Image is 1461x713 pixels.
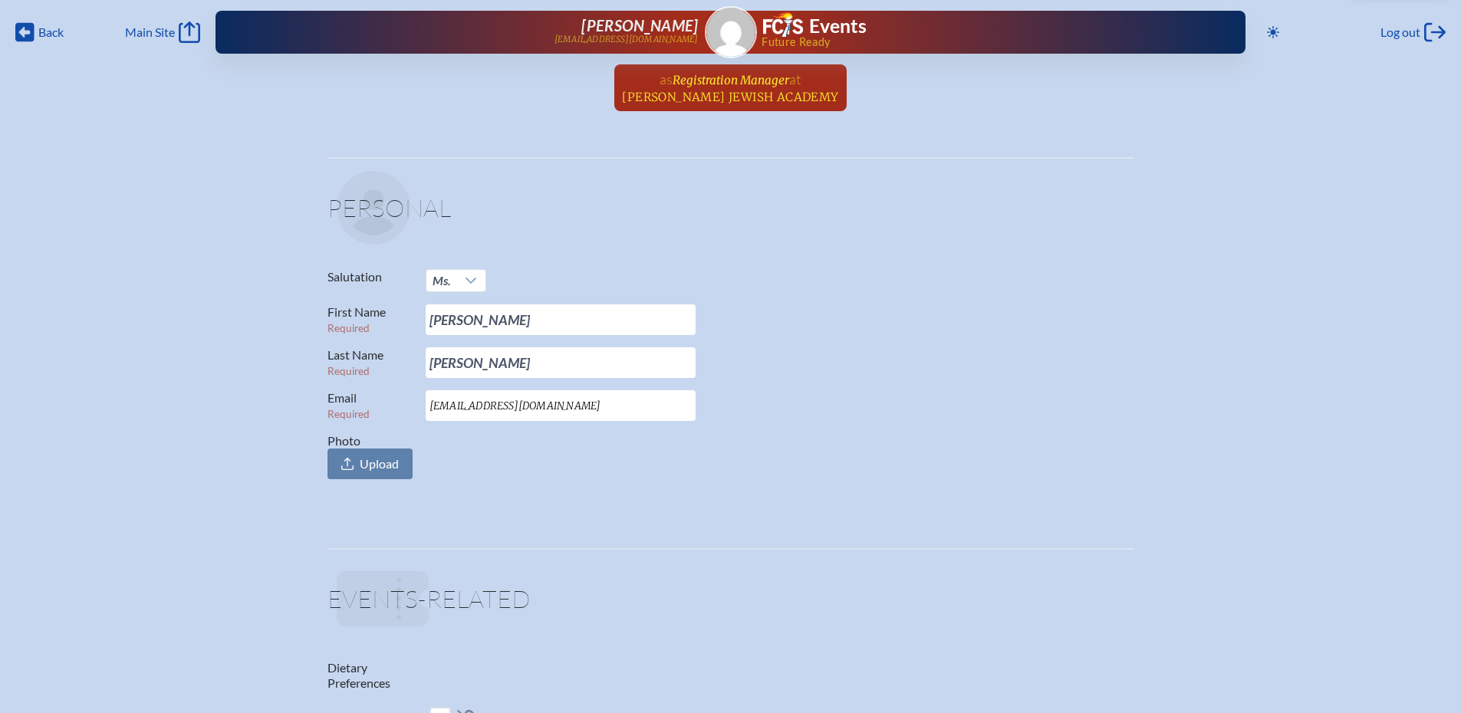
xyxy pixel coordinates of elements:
[327,195,1134,232] h1: Personal
[327,269,413,284] label: Salutation
[616,64,844,111] a: asRegistration Managerat[PERSON_NAME] Jewish Academy
[327,322,370,334] span: Required
[327,586,1134,623] h1: Events-related
[38,25,64,40] span: Back
[327,433,413,479] label: Photo
[433,273,451,287] span: Ms.
[763,12,1197,48] div: FCIS Events — Future ready
[327,347,413,378] label: Last Name
[763,12,803,37] img: Florida Council of Independent Schools
[660,71,673,87] span: as
[554,34,699,44] p: [EMAIL_ADDRESS][DOMAIN_NAME]
[360,456,399,472] span: Upload
[327,660,390,691] label: Dietary Preferences
[809,17,867,36] h1: Events
[762,37,1196,48] span: Future Ready
[327,408,370,420] span: Required
[706,8,755,57] img: Gravatar
[327,304,413,335] label: First Name
[125,21,200,43] a: Main Site
[327,390,413,421] label: Email
[265,17,699,48] a: [PERSON_NAME][EMAIL_ADDRESS][DOMAIN_NAME]
[1380,25,1420,40] span: Log out
[327,365,370,377] span: Required
[789,71,801,87] span: at
[705,6,757,58] a: Gravatar
[673,73,789,87] span: Registration Manager
[763,12,867,40] a: FCIS LogoEvents
[426,270,457,291] span: Ms.
[622,90,838,104] span: [PERSON_NAME] Jewish Academy
[125,25,175,40] span: Main Site
[581,16,698,34] span: [PERSON_NAME]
